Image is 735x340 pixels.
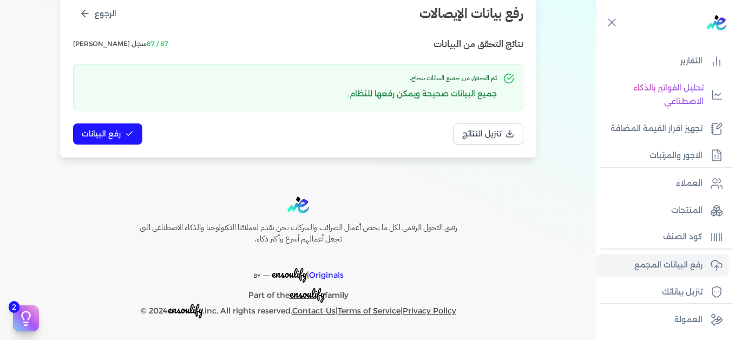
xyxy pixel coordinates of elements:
a: تنزيل بياناتك [596,281,729,304]
a: التقارير [596,50,729,73]
h6: رفيق التحول الرقمي لكل ما يخص أعمال الضرائب والشركات نحن نقدم لعملائنا التكنولوجيا والذكاء الاصطن... [116,222,480,245]
p: جميع البيانات صحيحة ويمكن رفعها للنظام. [348,87,497,101]
button: تنزيل النتائج [453,123,523,145]
p: Part of the family [116,283,480,303]
a: الاجور والمرتبات [596,145,729,167]
p: تنزيل بياناتك [662,285,703,299]
span: 2 [9,301,19,313]
a: Contact-Us [292,306,336,316]
a: العمولة [596,309,729,331]
span: الرجوع [95,8,116,19]
a: رفع البيانات المجمع [596,254,729,277]
button: 2 [13,305,39,331]
img: logo [287,197,309,213]
h2: رفع بيانات الإيصالات [419,4,523,23]
a: تجهيز اقرار القيمة المضافة [596,117,729,140]
span: 87 / 87 [147,40,168,48]
span: ensoulify [168,301,203,318]
h3: نتائج التحقق من البيانات [434,37,523,51]
p: رفع البيانات المجمع [634,258,703,272]
span: BY [253,272,261,279]
p: كود الصنف [663,230,703,244]
span: سجل [PERSON_NAME] [73,39,168,49]
img: logo [707,15,726,30]
p: المنتجات [671,204,703,218]
button: الرجوع [73,4,123,24]
p: الاجور والمرتبات [649,149,703,163]
button: رفع البيانات [73,123,142,145]
a: Terms of Service [338,306,401,316]
span: ensoulify [290,285,325,302]
p: | [116,254,480,283]
span: تنزيل النتائج [462,128,501,140]
p: تجهيز اقرار القيمة المضافة [611,122,703,136]
span: Originals [309,270,344,280]
p: العملاء [676,176,703,191]
a: تحليل الفواتير بالذكاء الاصطناعي [596,77,729,113]
p: التقارير [680,54,703,68]
a: Privacy Policy [403,306,456,316]
p: تحليل الفواتير بالذكاء الاصطناعي [602,81,704,109]
p: © 2024 ,inc. All rights reserved. | | [116,303,480,318]
span: ensoulify [272,265,307,282]
a: المنتجات [596,199,729,222]
p: العمولة [674,313,703,327]
h3: تم التحقق من جميع البيانات بنجاح. [348,73,497,83]
sup: __ [263,269,270,276]
a: العملاء [596,172,729,195]
a: كود الصنف [596,226,729,249]
a: ensoulify [290,290,325,300]
span: رفع البيانات [82,128,121,140]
